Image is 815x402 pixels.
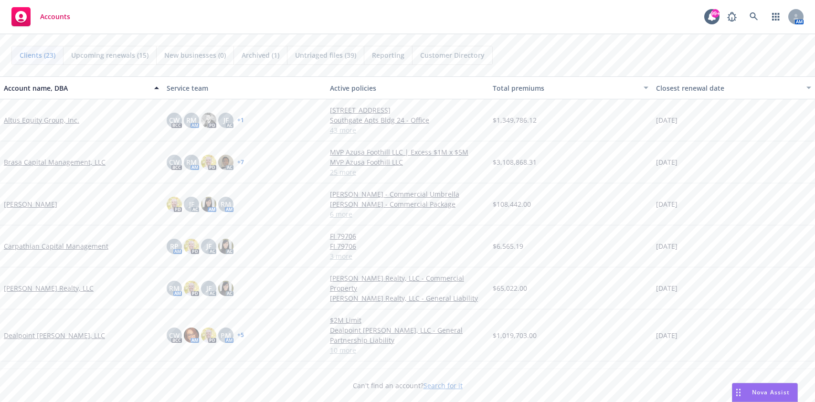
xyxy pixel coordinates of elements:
img: photo [218,281,233,296]
a: Report a Bug [722,7,741,26]
span: CW [169,157,180,167]
span: [DATE] [656,199,677,209]
a: Switch app [766,7,785,26]
img: photo [184,239,199,254]
span: RP [170,241,179,251]
a: 10 more [330,345,485,355]
a: [PERSON_NAME] Realty, LLC [4,283,94,293]
button: Nova Assist [732,383,798,402]
span: PM [221,330,231,340]
span: New businesses (0) [164,50,226,60]
span: JF [206,241,212,251]
a: Carpathian Capital Management [4,241,108,251]
span: Archived (1) [242,50,279,60]
span: $108,442.00 [493,199,531,209]
a: 3 more [330,251,485,261]
a: 43 more [330,125,485,135]
span: [DATE] [656,157,677,167]
div: Account name, DBA [4,83,148,93]
span: $6,565.19 [493,241,523,251]
a: 6 more [330,209,485,219]
span: [DATE] [656,115,677,125]
button: Service team [163,76,326,99]
a: [PERSON_NAME] - Commercial Package [330,199,485,209]
button: Total premiums [489,76,652,99]
span: [DATE] [656,241,677,251]
a: Accounts [8,3,74,30]
div: Active policies [330,83,485,93]
a: 25 more [330,167,485,177]
img: photo [201,328,216,343]
span: $1,019,703.00 [493,330,537,340]
div: Total premiums [493,83,637,93]
a: Southgate Apts Bldg 24 - Office [330,115,485,125]
span: RM [221,199,231,209]
span: [DATE] [656,283,677,293]
img: photo [184,328,199,343]
span: Clients (23) [20,50,55,60]
div: Drag to move [732,383,744,402]
a: FI 79706 [330,231,485,241]
a: $2M Limit [330,315,485,325]
div: Closest renewal date [656,83,801,93]
a: Dealpoint [PERSON_NAME], LLC - General Partnership Liability [330,325,485,345]
a: FI 79706 [330,241,485,251]
a: Search [744,7,763,26]
span: $65,022.00 [493,283,527,293]
span: RM [169,283,180,293]
a: [PERSON_NAME] - Commercial Umbrella [330,189,485,199]
span: CW [169,330,180,340]
img: photo [201,155,216,170]
a: MVP Azusa Foothill LLC [330,157,485,167]
span: RM [186,115,197,125]
span: JF [206,283,212,293]
div: Service team [167,83,322,93]
img: photo [218,155,233,170]
a: DSHS Student Housing Investment Group - Commercial Property [330,367,485,387]
span: CW [169,115,180,125]
img: photo [218,239,233,254]
a: Brasa Capital Management, LLC [4,157,106,167]
span: Reporting [372,50,404,60]
button: Active policies [326,76,489,99]
a: + 7 [237,159,244,165]
img: photo [167,197,182,212]
span: Accounts [40,13,70,21]
span: $1,349,786.12 [493,115,537,125]
a: Altus Equity Group, Inc. [4,115,79,125]
span: RM [186,157,197,167]
div: 99+ [711,9,720,18]
a: + 1 [237,117,244,123]
a: MVP Azusa Foothill LLC | Excess $1M x $5M [330,147,485,157]
span: JF [223,115,229,125]
span: Untriaged files (39) [295,50,356,60]
button: Closest renewal date [652,76,815,99]
a: Dealpoint [PERSON_NAME], LLC [4,330,105,340]
a: + 5 [237,332,244,338]
span: [DATE] [656,330,677,340]
span: Upcoming renewals (15) [71,50,148,60]
a: Search for it [423,381,463,390]
span: JF [189,199,194,209]
img: photo [201,113,216,128]
a: [STREET_ADDRESS] [330,105,485,115]
span: $3,108,868.31 [493,157,537,167]
a: [PERSON_NAME] Realty, LLC - Commercial Property [330,273,485,293]
span: Customer Directory [420,50,485,60]
img: photo [184,281,199,296]
a: [PERSON_NAME] Realty, LLC - General Liability [330,293,485,303]
span: Can't find an account? [353,381,463,391]
span: Nova Assist [752,388,790,396]
img: photo [201,197,216,212]
a: [PERSON_NAME] [4,199,57,209]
